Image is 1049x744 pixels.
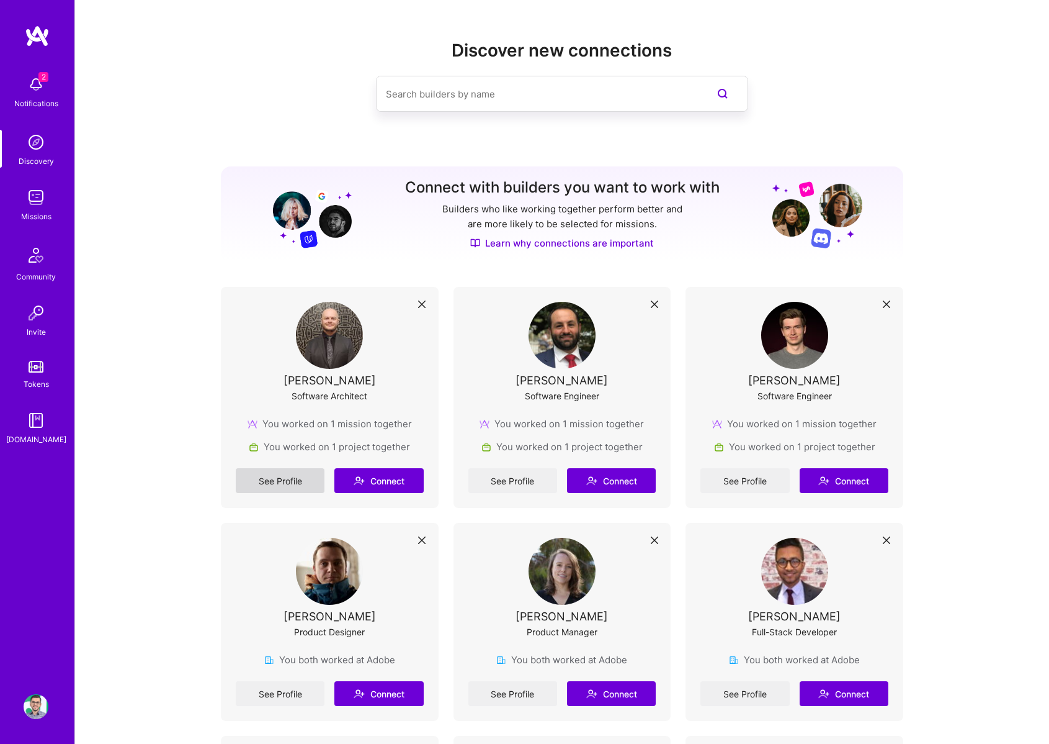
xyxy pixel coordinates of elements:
[586,475,597,486] i: icon Connect
[221,40,903,61] h2: Discover new connections
[418,537,426,544] i: icon Close
[468,468,557,493] a: See Profile
[818,688,829,699] i: icon Connect
[529,538,596,605] img: User Avatar
[334,681,423,706] button: Connect
[712,419,722,429] img: mission icon
[651,537,658,544] i: icon Close
[567,681,656,706] button: Connect
[264,655,274,665] img: company icon
[296,538,363,605] img: User Avatar
[470,238,480,248] img: Discover
[651,301,658,308] i: icon Close
[25,25,50,47] img: logo
[481,442,491,452] img: Project icon
[567,468,656,493] button: Connect
[752,625,837,638] div: Full-Stack Developer
[20,694,51,719] a: User Avatar
[772,181,862,248] img: Grow your network
[27,325,46,338] div: Invite
[405,179,720,197] h3: Connect with builders you want to work with
[480,419,489,429] img: mission icon
[19,155,54,168] div: Discovery
[249,440,410,453] div: You worked on 1 project together
[249,442,259,452] img: Project icon
[715,86,730,101] i: icon SearchPurple
[527,625,597,638] div: Product Manager
[586,688,597,699] i: icon Connect
[29,361,43,373] img: tokens
[440,202,685,232] p: Builders who like working together perform better and are more likely to be selected for missions.
[6,433,66,446] div: [DOMAIN_NAME]
[700,681,789,706] a: See Profile
[800,468,888,493] button: Connect
[236,681,324,706] a: See Profile
[714,440,875,453] div: You worked on 1 project together
[883,301,890,308] i: icon Close
[264,653,395,666] div: You both worked at Adobe
[481,440,643,453] div: You worked on 1 project together
[729,653,860,666] div: You both worked at Adobe
[354,688,365,699] i: icon Connect
[418,301,426,308] i: icon Close
[24,185,48,210] img: teamwork
[248,419,257,429] img: mission icon
[24,301,48,325] img: Invite
[386,78,689,110] input: Search builders by name
[236,468,324,493] a: See Profile
[262,180,352,248] img: Grow your network
[748,610,841,623] div: [PERSON_NAME]
[248,417,412,430] div: You worked on 1 mission together
[38,72,48,82] span: 2
[757,389,832,402] div: Software Engineer
[496,655,506,665] img: company icon
[883,537,890,544] i: icon Close
[516,374,608,387] div: [PERSON_NAME]
[334,468,423,493] button: Connect
[712,417,877,430] div: You worked on 1 mission together
[525,389,599,402] div: Software Engineer
[21,240,51,270] img: Community
[800,681,888,706] button: Connect
[761,538,828,605] img: User Avatar
[283,374,376,387] div: [PERSON_NAME]
[24,378,49,391] div: Tokens
[24,130,48,155] img: discovery
[24,408,48,433] img: guide book
[714,442,724,452] img: Project icon
[700,468,789,493] a: See Profile
[24,694,48,719] img: User Avatar
[294,625,365,638] div: Product Designer
[761,302,828,369] img: User Avatar
[818,475,829,486] i: icon Connect
[516,610,608,623] div: [PERSON_NAME]
[748,374,841,387] div: [PERSON_NAME]
[468,681,557,706] a: See Profile
[14,97,58,110] div: Notifications
[21,210,51,223] div: Missions
[16,270,56,283] div: Community
[296,302,363,369] img: User Avatar
[529,302,596,369] img: User Avatar
[292,389,367,402] div: Software Architect
[480,417,644,430] div: You worked on 1 mission together
[496,653,627,666] div: You both worked at Adobe
[470,237,654,250] a: Learn why connections are important
[729,655,739,665] img: company icon
[283,610,376,623] div: [PERSON_NAME]
[24,72,48,97] img: bell
[354,475,365,486] i: icon Connect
